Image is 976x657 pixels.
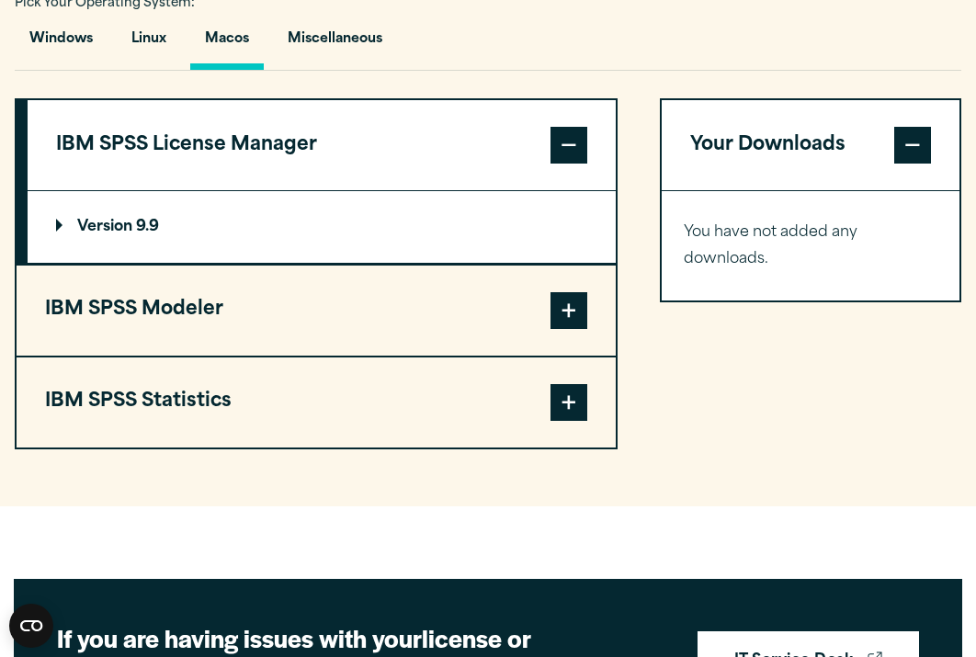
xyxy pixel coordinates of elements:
[684,220,938,273] p: You have not added any downloads.
[17,357,616,447] button: IBM SPSS Statistics
[28,191,616,262] summary: Version 9.9
[662,190,959,300] div: Your Downloads
[9,604,53,648] button: Open CMP widget
[190,17,264,70] button: Macos
[117,17,181,70] button: Linux
[17,266,616,356] button: IBM SPSS Modeler
[273,17,397,70] button: Miscellaneous
[662,100,959,190] button: Your Downloads
[28,100,616,190] button: IBM SPSS License Manager
[56,220,159,234] p: Version 9.9
[15,17,108,70] button: Windows
[28,190,616,263] div: IBM SPSS License Manager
